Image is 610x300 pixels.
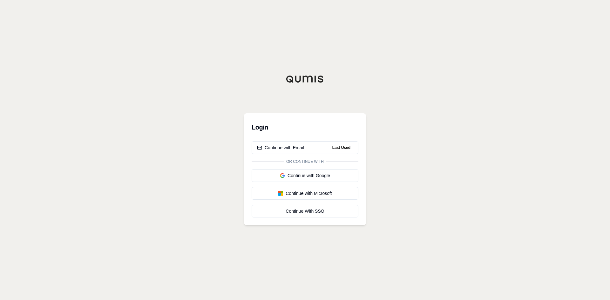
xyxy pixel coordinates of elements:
div: Continue with Email [257,144,304,151]
span: Last Used [330,144,353,151]
button: Continue with Google [252,169,358,182]
div: Continue with Microsoft [257,190,353,197]
button: Continue with Microsoft [252,187,358,200]
span: Or continue with [284,159,326,164]
div: Continue With SSO [257,208,353,214]
div: Continue with Google [257,172,353,179]
h3: Login [252,121,358,134]
img: Qumis [286,75,324,83]
button: Continue with EmailLast Used [252,141,358,154]
a: Continue With SSO [252,205,358,217]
